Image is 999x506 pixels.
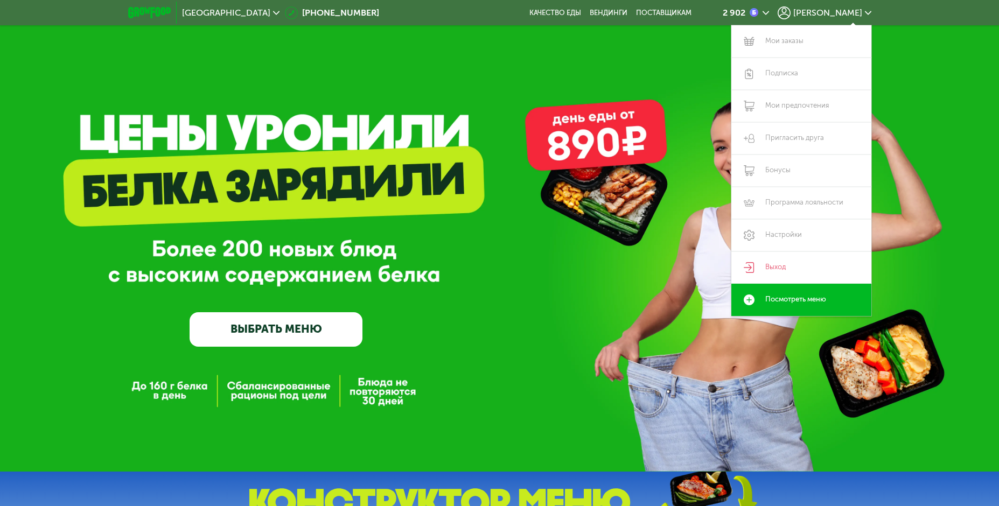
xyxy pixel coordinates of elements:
[731,122,871,154] a: Пригласить друга
[731,58,871,90] a: Подписка
[182,9,270,17] span: [GEOGRAPHIC_DATA]
[723,9,745,17] div: 2 902
[190,312,362,347] a: ВЫБРАТЬ МЕНЮ
[636,9,691,17] div: поставщикам
[590,9,627,17] a: Вендинги
[529,9,581,17] a: Качество еды
[731,251,871,284] a: Выход
[731,284,871,316] a: Посмотреть меню
[793,9,862,17] span: [PERSON_NAME]
[731,187,871,219] a: Программа лояльности
[731,219,871,251] a: Настройки
[285,6,379,19] a: [PHONE_NUMBER]
[731,90,871,122] a: Мои предпочтения
[731,25,871,58] a: Мои заказы
[731,154,871,187] a: Бонусы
